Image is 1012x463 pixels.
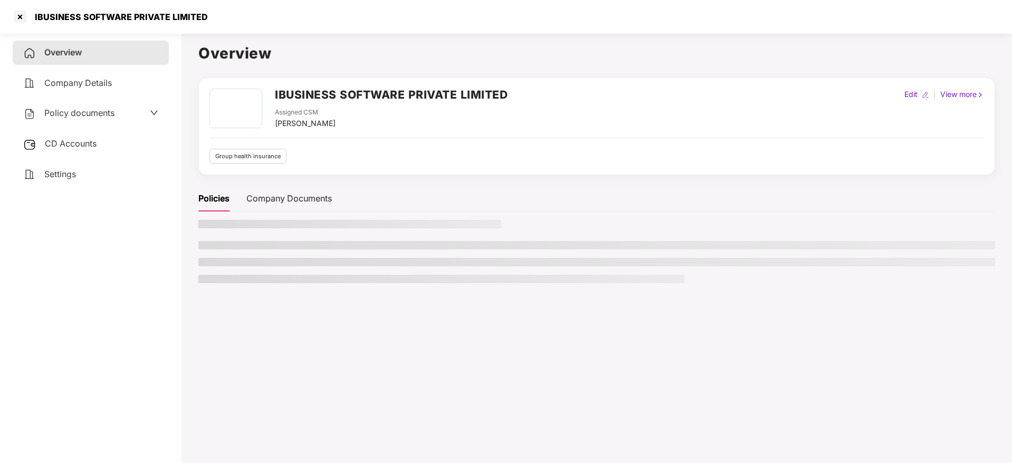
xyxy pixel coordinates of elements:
[275,118,336,129] div: [PERSON_NAME]
[23,138,36,151] img: svg+xml;base64,PHN2ZyB3aWR0aD0iMjUiIGhlaWdodD0iMjQiIHZpZXdCb3g9IjAgMCAyNSAyNCIgZmlsbD0ibm9uZSIgeG...
[931,89,938,100] div: |
[23,47,36,60] img: svg+xml;base64,PHN2ZyB4bWxucz0iaHR0cDovL3d3dy53My5vcmcvMjAwMC9zdmciIHdpZHRoPSIyNCIgaGVpZ2h0PSIyNC...
[44,108,114,118] span: Policy documents
[45,138,97,149] span: CD Accounts
[922,91,929,99] img: editIcon
[150,109,158,117] span: down
[28,12,208,22] div: IBUSINESS SOFTWARE PRIVATE LIMITED
[23,108,36,120] img: svg+xml;base64,PHN2ZyB4bWxucz0iaHR0cDovL3d3dy53My5vcmcvMjAwMC9zdmciIHdpZHRoPSIyNCIgaGVpZ2h0PSIyNC...
[44,78,112,88] span: Company Details
[246,192,332,205] div: Company Documents
[44,169,76,179] span: Settings
[275,86,508,103] h2: IBUSINESS SOFTWARE PRIVATE LIMITED
[977,91,984,99] img: rightIcon
[23,168,36,181] img: svg+xml;base64,PHN2ZyB4bWxucz0iaHR0cDovL3d3dy53My5vcmcvMjAwMC9zdmciIHdpZHRoPSIyNCIgaGVpZ2h0PSIyNC...
[23,77,36,90] img: svg+xml;base64,PHN2ZyB4bWxucz0iaHR0cDovL3d3dy53My5vcmcvMjAwMC9zdmciIHdpZHRoPSIyNCIgaGVpZ2h0PSIyNC...
[209,149,287,164] div: Group health insurance
[198,192,230,205] div: Policies
[938,89,986,100] div: View more
[44,47,82,57] span: Overview
[902,89,920,100] div: Edit
[275,108,336,118] div: Assigned CSM
[198,42,995,65] h1: Overview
